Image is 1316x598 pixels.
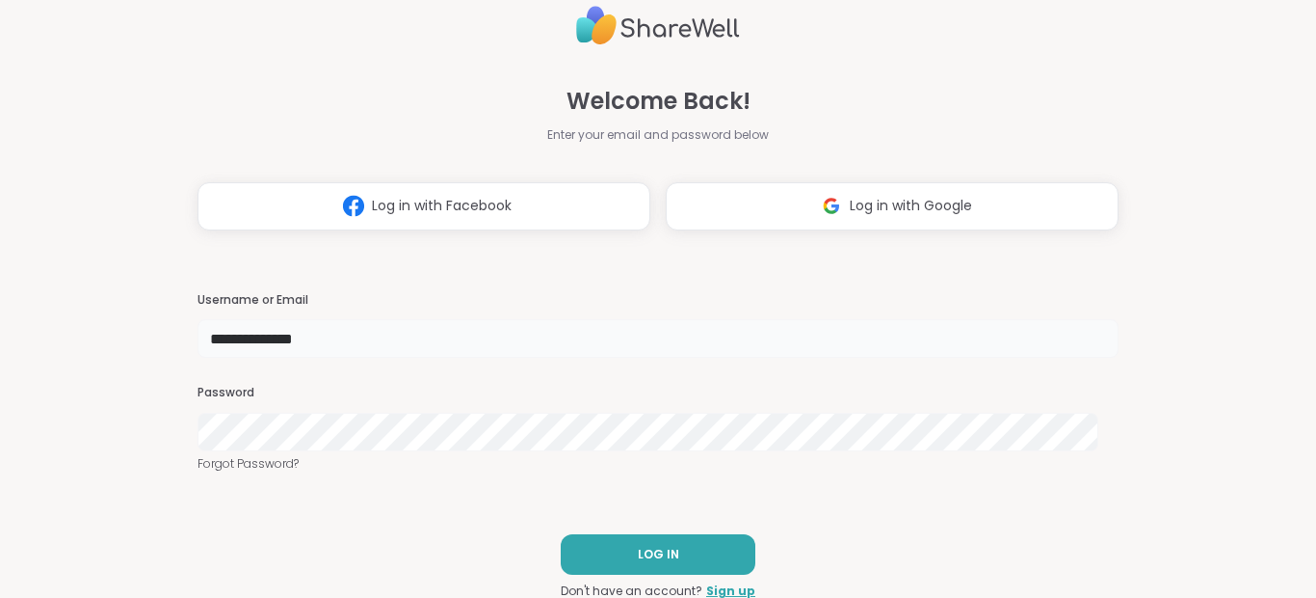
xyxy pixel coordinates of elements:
[197,292,1119,309] h3: Username or Email
[197,182,650,231] button: Log in with Facebook
[335,188,372,224] img: ShareWell Logomark
[666,182,1119,231] button: Log in with Google
[197,385,1119,401] h3: Password
[372,196,512,216] span: Log in with Facebook
[566,84,750,119] span: Welcome Back!
[197,455,1119,473] a: Forgot Password?
[850,196,972,216] span: Log in with Google
[561,534,755,575] button: LOG IN
[638,546,679,563] span: LOG IN
[547,126,769,144] span: Enter your email and password below
[813,188,850,224] img: ShareWell Logomark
